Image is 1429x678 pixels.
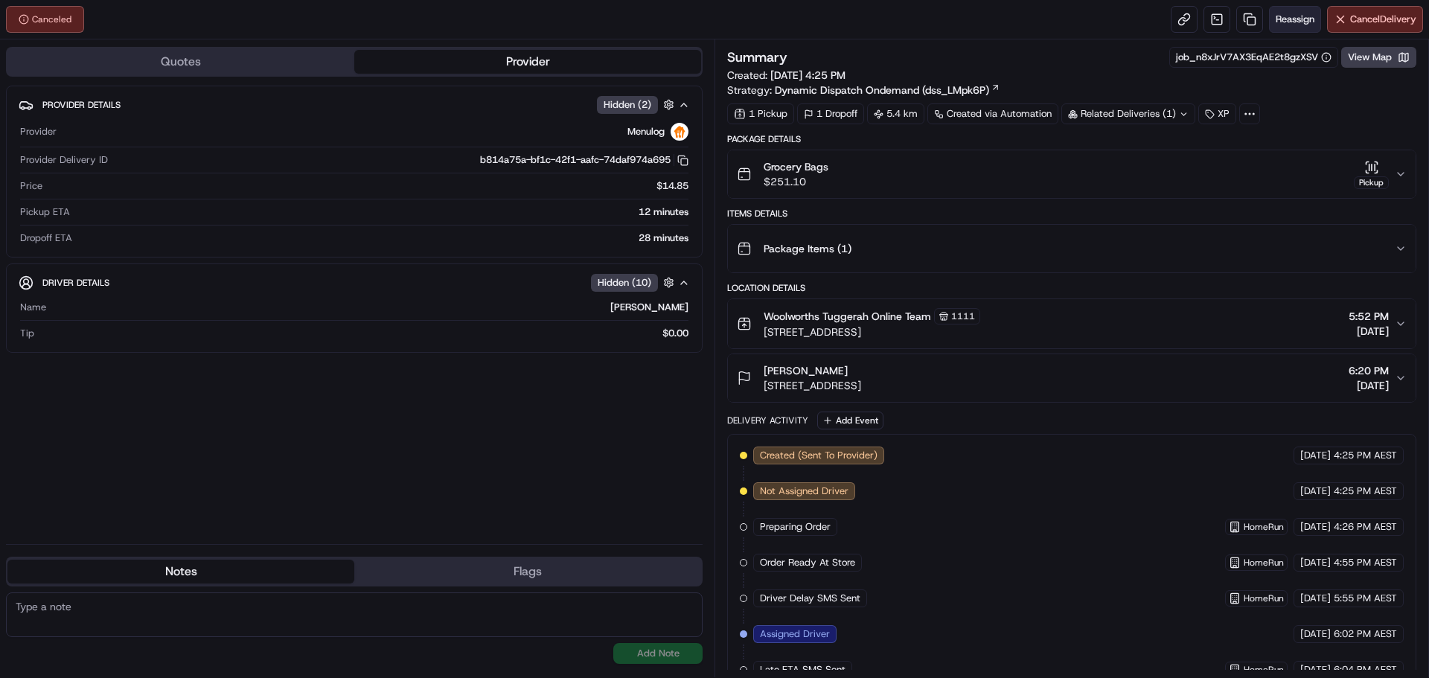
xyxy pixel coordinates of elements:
span: [STREET_ADDRESS] [764,378,861,393]
span: Dropoff ETA [20,231,72,245]
button: Woolworths Tuggerah Online Team1111[STREET_ADDRESS]5:52 PM[DATE] [728,299,1416,348]
button: Hidden (2) [597,95,678,114]
button: b814a75a-bf1c-42f1-aafc-74daf974a695 [480,153,688,167]
span: 4:26 PM AEST [1334,520,1397,534]
button: Grocery Bags$251.10Pickup [728,150,1416,198]
span: Preparing Order [760,520,831,534]
span: Pickup ETA [20,205,70,219]
span: Package Items ( 1 ) [764,241,851,256]
button: Reassign [1269,6,1321,33]
div: 12 minutes [76,205,688,219]
span: HomeRun [1244,664,1284,676]
span: Provider Delivery ID [20,153,108,167]
button: [PERSON_NAME][STREET_ADDRESS]6:20 PM[DATE] [728,354,1416,402]
span: [DATE] [1349,378,1389,393]
span: Menulog [627,125,665,138]
span: Driver Details [42,277,109,289]
button: job_n8xJrV7AX3EqAE2t8gzXSV [1176,51,1332,64]
div: [PERSON_NAME] [52,301,688,314]
button: Provider DetailsHidden (2) [19,92,690,117]
span: 1111 [951,310,975,322]
span: [PERSON_NAME] [764,363,848,378]
span: [DATE] [1300,592,1331,605]
span: [DATE] [1300,627,1331,641]
span: 5:52 PM [1349,309,1389,324]
span: Hidden ( 2 ) [604,98,651,112]
a: Created via Automation [927,103,1058,124]
button: Canceled [6,6,84,33]
span: Created: [727,68,845,83]
button: Notes [7,560,354,583]
span: Woolworths Tuggerah Online Team [764,309,931,324]
button: Pickup [1354,160,1389,189]
span: Late ETA SMS Sent [760,663,845,677]
span: Not Assigned Driver [760,484,848,498]
span: Order Ready At Store [760,556,855,569]
div: Pickup [1354,176,1389,189]
span: 5:55 PM AEST [1334,592,1397,605]
span: Dynamic Dispatch Ondemand (dss_LMpk6P) [775,83,989,97]
span: Assigned Driver [760,627,830,641]
h3: Summary [727,51,787,64]
button: Quotes [7,50,354,74]
button: Driver DetailsHidden (10) [19,270,690,295]
span: [DATE] [1300,556,1331,569]
span: [DATE] [1300,449,1331,462]
div: 5.4 km [867,103,924,124]
a: Dynamic Dispatch Ondemand (dss_LMpk6P) [775,83,1000,97]
span: Cancel Delivery [1350,13,1416,26]
span: Tip [20,327,34,340]
button: View Map [1341,47,1416,68]
button: Provider [354,50,701,74]
span: Driver Delay SMS Sent [760,592,860,605]
span: [STREET_ADDRESS] [764,324,980,339]
div: XP [1198,103,1236,124]
button: Add Event [817,412,883,429]
div: 1 Dropoff [797,103,864,124]
span: 6:04 PM AEST [1334,663,1397,677]
span: [DATE] [1300,663,1331,677]
div: Package Details [727,133,1416,145]
button: Package Items (1) [728,225,1416,272]
div: Items Details [727,208,1416,220]
span: HomeRun [1244,557,1284,569]
span: 4:55 PM AEST [1334,556,1397,569]
span: $251.10 [764,174,828,189]
span: HomeRun [1244,592,1284,604]
span: [DATE] 4:25 PM [770,68,845,82]
span: [DATE] [1300,484,1331,498]
span: [DATE] [1349,324,1389,339]
span: 6:02 PM AEST [1334,627,1397,641]
span: Provider Details [42,99,121,111]
div: $0.00 [40,327,688,340]
button: Flags [354,560,701,583]
span: [DATE] [1300,520,1331,534]
span: Grocery Bags [764,159,828,174]
span: Hidden ( 10 ) [598,276,651,290]
div: Delivery Activity [727,415,808,426]
button: CancelDelivery [1327,6,1423,33]
div: 28 minutes [78,231,688,245]
div: Location Details [727,282,1416,294]
span: Provider [20,125,57,138]
span: 4:25 PM AEST [1334,484,1397,498]
button: Hidden (10) [591,273,678,292]
span: 4:25 PM AEST [1334,449,1397,462]
div: Related Deliveries (1) [1061,103,1195,124]
div: 1 Pickup [727,103,794,124]
span: Created (Sent To Provider) [760,449,877,462]
span: Reassign [1276,13,1314,26]
span: Name [20,301,46,314]
span: Price [20,179,42,193]
div: Strategy: [727,83,1000,97]
img: justeat_logo.png [671,123,688,141]
span: HomeRun [1244,521,1284,533]
span: 6:20 PM [1349,363,1389,378]
span: $14.85 [656,179,688,193]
